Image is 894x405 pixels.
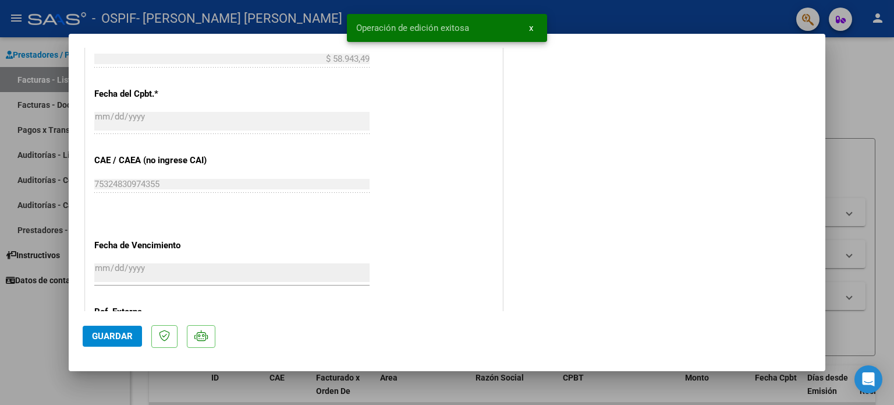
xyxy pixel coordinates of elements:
[94,154,214,167] p: CAE / CAEA (no ingrese CAI)
[94,87,214,101] p: Fecha del Cpbt.
[520,17,542,38] button: x
[94,305,214,319] p: Ref. Externa
[94,239,214,252] p: Fecha de Vencimiento
[529,23,533,33] span: x
[92,331,133,341] span: Guardar
[854,365,882,393] div: Open Intercom Messenger
[356,22,469,34] span: Operación de edición exitosa
[83,326,142,347] button: Guardar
